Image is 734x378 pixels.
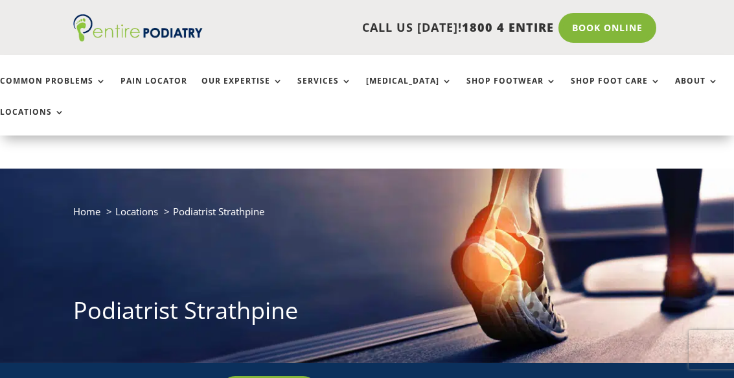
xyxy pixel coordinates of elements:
[201,77,283,104] a: Our Expertise
[675,77,718,104] a: About
[120,77,187,104] a: Pain Locator
[297,77,352,104] a: Services
[462,19,554,35] span: 1800 4 ENTIRE
[558,13,656,43] a: Book Online
[466,77,556,104] a: Shop Footwear
[73,294,660,333] h1: Podiatrist Strathpine
[203,19,553,36] p: CALL US [DATE]!
[73,205,100,218] a: Home
[173,205,264,218] span: Podiatrist Strathpine
[366,77,452,104] a: [MEDICAL_DATA]
[571,77,661,104] a: Shop Foot Care
[115,205,158,218] a: Locations
[73,31,203,44] a: Entire Podiatry
[73,14,203,41] img: logo (1)
[73,203,660,230] nav: breadcrumb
